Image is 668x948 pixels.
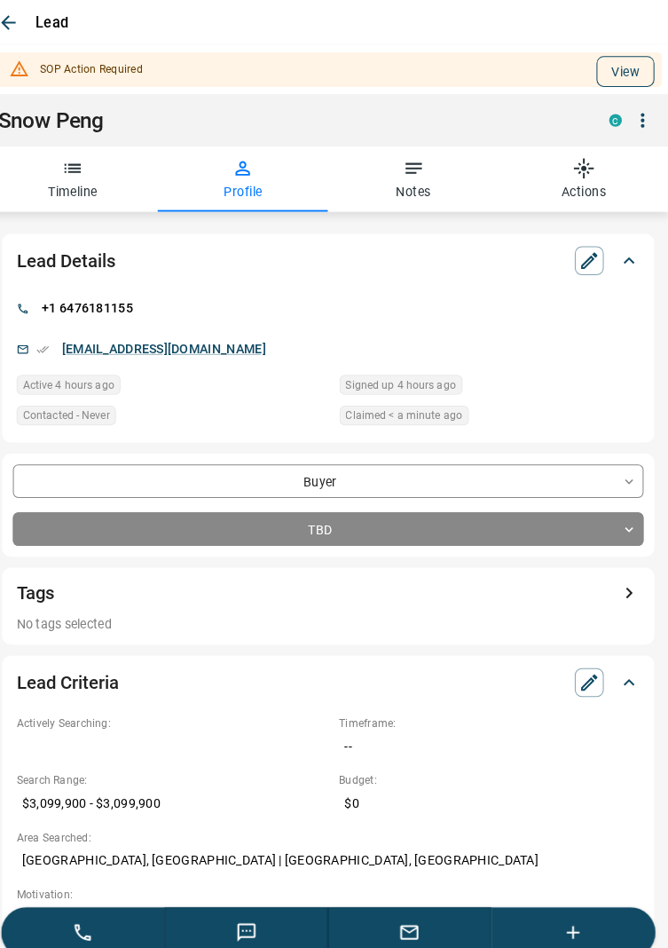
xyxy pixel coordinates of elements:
p: Search Range: [28,757,334,773]
span: Signed up 4 hours ago [351,368,460,386]
h2: Lead Details [28,241,125,270]
button: Actions [501,144,668,208]
p: [GEOGRAPHIC_DATA], [GEOGRAPHIC_DATA] | [GEOGRAPHIC_DATA], [GEOGRAPHIC_DATA] [28,829,650,858]
button: View [597,55,654,85]
button: Notes [334,144,501,208]
p: -- [28,885,650,914]
p: $0 [345,773,651,802]
p: Timeframe: [345,701,651,717]
span: Active 4 hours ago [35,368,124,386]
div: TBD [25,502,643,535]
p: Budget: [345,757,651,773]
p: Actively Searching: [28,701,334,717]
svg: Email Verified [48,336,60,349]
h2: Tags [28,567,65,596]
div: condos.ca [609,112,622,124]
button: Profile [167,144,334,208]
h2: Lead Criteria [28,655,129,683]
p: Area Searched: [28,813,650,829]
h1: Snow Peng [11,106,583,130]
div: Sun Aug 17 2025 [28,367,334,387]
p: +1 6476181155 [48,288,148,317]
span: Contacted - Never [35,399,120,416]
div: SOP Action Required [51,51,152,85]
button: TagsNo tags selected [14,557,654,632]
p: -- [345,717,651,747]
p: No tags selected [28,603,122,621]
a: [EMAIL_ADDRESS][DOMAIN_NAME] [73,335,273,349]
span: Claimed < a minute ago [351,399,466,416]
p: Lead [47,12,80,33]
div: Sun Aug 17 2025 [345,398,651,423]
div: Lead Details [28,234,640,277]
div: Sun Aug 17 2025 [345,367,651,387]
p: Motivation: [28,869,650,885]
div: Lead Criteria [28,648,640,691]
p: $3,099,900 - $3,099,900 [28,773,334,802]
div: Buyer [25,455,643,488]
